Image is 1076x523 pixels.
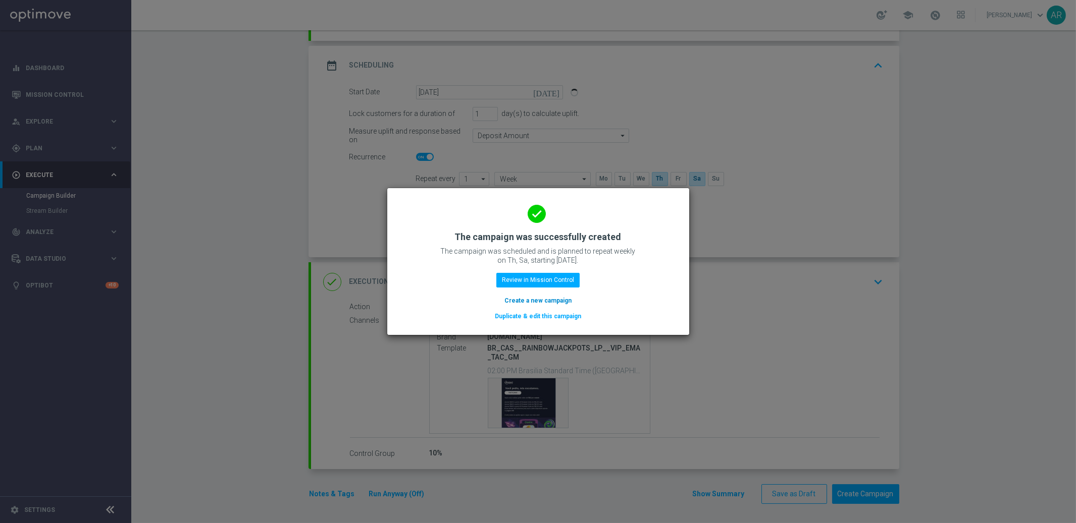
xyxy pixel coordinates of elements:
button: Review in Mission Control [496,273,580,287]
button: Duplicate & edit this campaign [494,311,582,322]
h2: The campaign was successfully created [455,231,622,243]
i: done [528,205,546,223]
button: Create a new campaign [503,295,573,306]
p: The campaign was scheduled and is planned to repeat weekly on Th, Sa, starting [DATE]. [437,247,639,265]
